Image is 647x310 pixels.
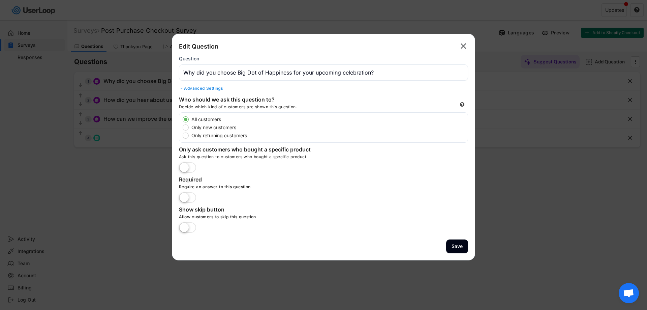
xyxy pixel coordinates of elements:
div: Show skip button [179,206,314,214]
label: Only new customers [189,125,468,130]
div: Decide which kind of customers are shown this question. [179,104,347,112]
label: All customers [189,117,468,122]
div: Question [179,56,199,62]
label: Only returning customers [189,133,468,138]
div: Ask this question to customers who bought a specific product. [179,154,468,162]
a: Open chat [619,283,639,303]
div: Required [179,176,314,184]
button:  [459,41,468,52]
div: Require an answer to this question [179,184,381,192]
input: Type your question here... [179,64,468,81]
div: Allow customers to skip this question [179,214,381,222]
div: Only ask customers who bought a specific product [179,146,314,154]
div: Advanced Settings [179,86,468,91]
div: Who should we ask this question to? [179,96,314,104]
text:  [461,41,466,51]
button: Save [446,239,468,253]
div: Edit Question [179,43,218,51]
